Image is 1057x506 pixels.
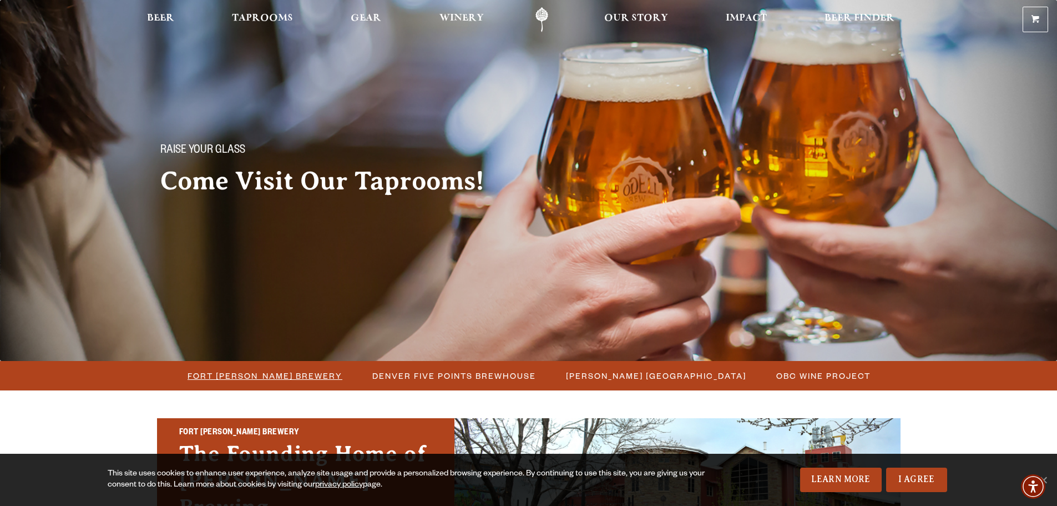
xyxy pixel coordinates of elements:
[439,14,484,23] span: Winery
[432,7,491,32] a: Winery
[886,468,947,492] a: I Agree
[108,469,709,491] div: This site uses cookies to enhance user experience, analyze site usage and provide a personalized ...
[1021,474,1045,499] div: Accessibility Menu
[179,426,432,440] h2: Fort [PERSON_NAME] Brewery
[366,368,542,384] a: Denver Five Points Brewhouse
[521,7,563,32] a: Odell Home
[160,144,245,158] span: Raise your glass
[351,14,381,23] span: Gear
[726,14,767,23] span: Impact
[776,368,871,384] span: OBC Wine Project
[232,14,293,23] span: Taprooms
[559,368,752,384] a: [PERSON_NAME] [GEOGRAPHIC_DATA]
[604,14,668,23] span: Our Story
[770,368,876,384] a: OBC Wine Project
[719,7,774,32] a: Impact
[825,14,894,23] span: Beer Finder
[181,368,348,384] a: Fort [PERSON_NAME] Brewery
[140,7,181,32] a: Beer
[817,7,902,32] a: Beer Finder
[343,7,388,32] a: Gear
[147,14,174,23] span: Beer
[160,167,507,195] h2: Come Visit Our Taprooms!
[188,368,342,384] span: Fort [PERSON_NAME] Brewery
[566,368,746,384] span: [PERSON_NAME] [GEOGRAPHIC_DATA]
[800,468,882,492] a: Learn More
[225,7,300,32] a: Taprooms
[372,368,536,384] span: Denver Five Points Brewhouse
[597,7,675,32] a: Our Story
[315,481,363,490] a: privacy policy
